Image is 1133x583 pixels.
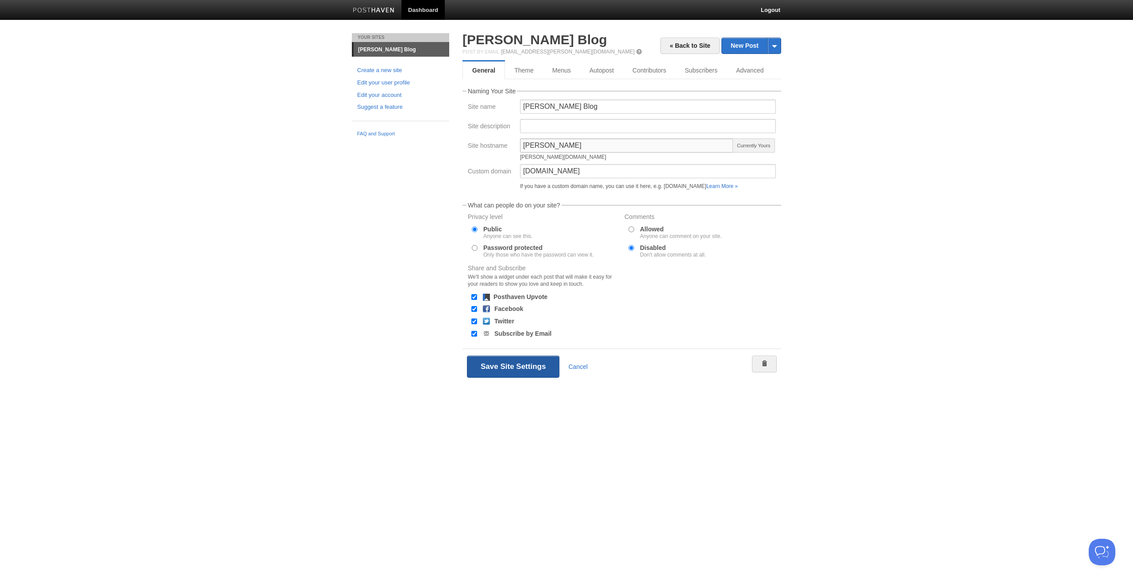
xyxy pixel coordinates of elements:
[660,38,720,54] a: « Back to Site
[357,91,444,100] a: Edit your account
[706,183,738,189] a: Learn More »
[675,61,727,79] a: Subscribers
[483,252,593,257] div: Only those who have the password can view it.
[357,78,444,88] a: Edit your user profile
[640,234,722,239] div: Anyone can comment on your site.
[357,130,444,138] a: FAQ and Support
[501,49,635,55] a: [EMAIL_ADDRESS][PERSON_NAME][DOMAIN_NAME]
[466,88,517,94] legend: Naming Your Site
[493,294,547,300] label: Posthaven Upvote
[580,61,623,79] a: Autopost
[462,61,505,79] a: General
[520,184,776,189] div: If you have a custom domain name, you can use it here, e.g. [DOMAIN_NAME]
[483,305,490,312] img: facebook.png
[357,103,444,112] a: Suggest a feature
[352,33,449,42] li: Your Sites
[468,214,619,222] label: Privacy level
[353,8,395,14] img: Posthaven-bar
[483,245,593,257] label: Password protected
[357,66,444,75] a: Create a new site
[494,318,514,324] label: Twitter
[468,265,619,290] label: Share and Subscribe
[568,363,588,370] a: Cancel
[483,318,490,325] img: twitter.png
[505,61,543,79] a: Theme
[468,273,619,288] div: We'll show a widget under each post that will make it easy for your readers to show you love and ...
[467,356,559,378] button: Save Site Settings
[1089,539,1115,565] iframe: Help Scout Beacon - Open
[468,142,515,151] label: Site hostname
[462,32,607,47] a: [PERSON_NAME] Blog
[483,226,532,239] label: Public
[468,104,515,112] label: Site name
[640,252,706,257] div: Don't allow comments at all.
[462,49,499,54] span: Post by Email
[727,61,773,79] a: Advanced
[722,38,781,54] a: New Post
[732,138,775,153] span: Currently Yours
[623,61,675,79] a: Contributors
[520,154,733,160] div: [PERSON_NAME][DOMAIN_NAME]
[354,42,449,57] a: [PERSON_NAME] Blog
[483,234,532,239] div: Anyone can see this.
[468,123,515,131] label: Site description
[468,168,515,176] label: Custom domain
[640,226,722,239] label: Allowed
[624,214,776,222] label: Comments
[466,202,562,208] legend: What can people do on your site?
[494,306,523,312] label: Facebook
[543,61,580,79] a: Menus
[494,330,551,337] label: Subscribe by Email
[640,245,706,257] label: Disabled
